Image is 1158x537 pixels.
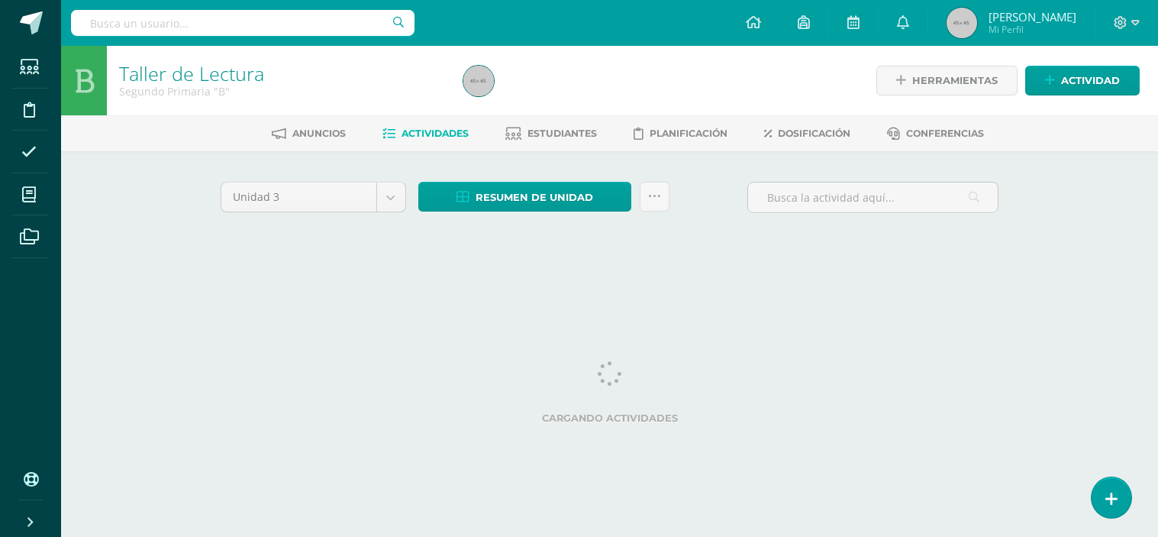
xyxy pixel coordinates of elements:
span: Dosificación [778,128,850,139]
label: Cargando actividades [221,412,999,424]
a: Anuncios [272,121,346,146]
span: Actividades [402,128,469,139]
span: Estudiantes [527,128,597,139]
a: Planificación [634,121,727,146]
span: Actividad [1061,66,1120,95]
input: Busca la actividad aquí... [748,183,998,212]
img: 45x45 [463,66,494,96]
span: Mi Perfil [989,23,1076,36]
span: Unidad 3 [233,183,365,212]
a: Estudiantes [505,121,597,146]
a: Dosificación [764,121,850,146]
a: Resumen de unidad [418,182,631,212]
span: Anuncios [292,128,346,139]
span: Resumen de unidad [476,183,593,212]
a: Unidad 3 [221,183,405,212]
a: Herramientas [876,66,1018,95]
span: Herramientas [912,66,998,95]
a: Taller de Lectura [119,60,264,86]
span: [PERSON_NAME] [989,9,1076,24]
input: Busca un usuario... [71,10,414,36]
div: Segundo Primaria 'B' [119,84,445,99]
h1: Taller de Lectura [119,63,445,84]
a: Actividad [1025,66,1140,95]
a: Conferencias [887,121,984,146]
span: Planificación [650,128,727,139]
span: Conferencias [906,128,984,139]
img: 45x45 [947,8,977,38]
a: Actividades [382,121,469,146]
